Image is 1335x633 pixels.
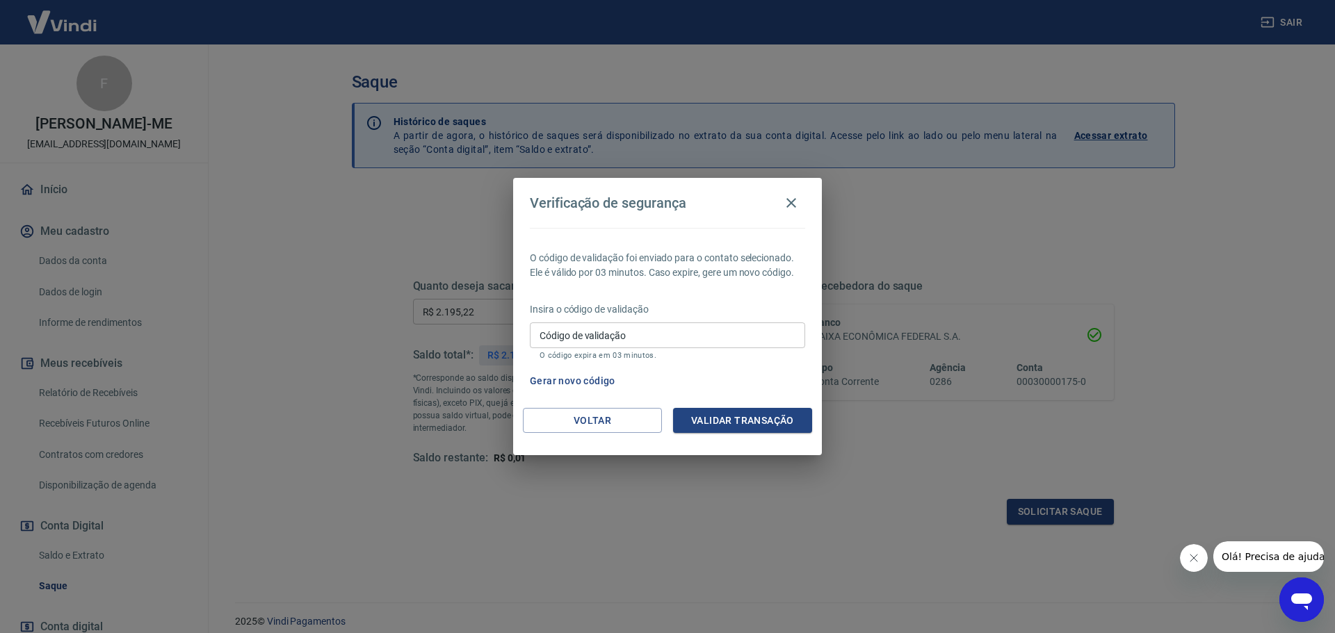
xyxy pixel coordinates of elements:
[524,368,621,394] button: Gerar novo código
[1279,577,1324,622] iframe: Botão para abrir a janela de mensagens
[1213,541,1324,572] iframe: Mensagem da empresa
[1180,544,1208,572] iframe: Fechar mensagem
[530,302,805,317] p: Insira o código de validação
[540,351,795,360] p: O código expira em 03 minutos.
[8,10,117,21] span: Olá! Precisa de ajuda?
[530,195,686,211] h4: Verificação de segurança
[673,408,812,434] button: Validar transação
[530,251,805,280] p: O código de validação foi enviado para o contato selecionado. Ele é válido por 03 minutos. Caso e...
[523,408,662,434] button: Voltar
